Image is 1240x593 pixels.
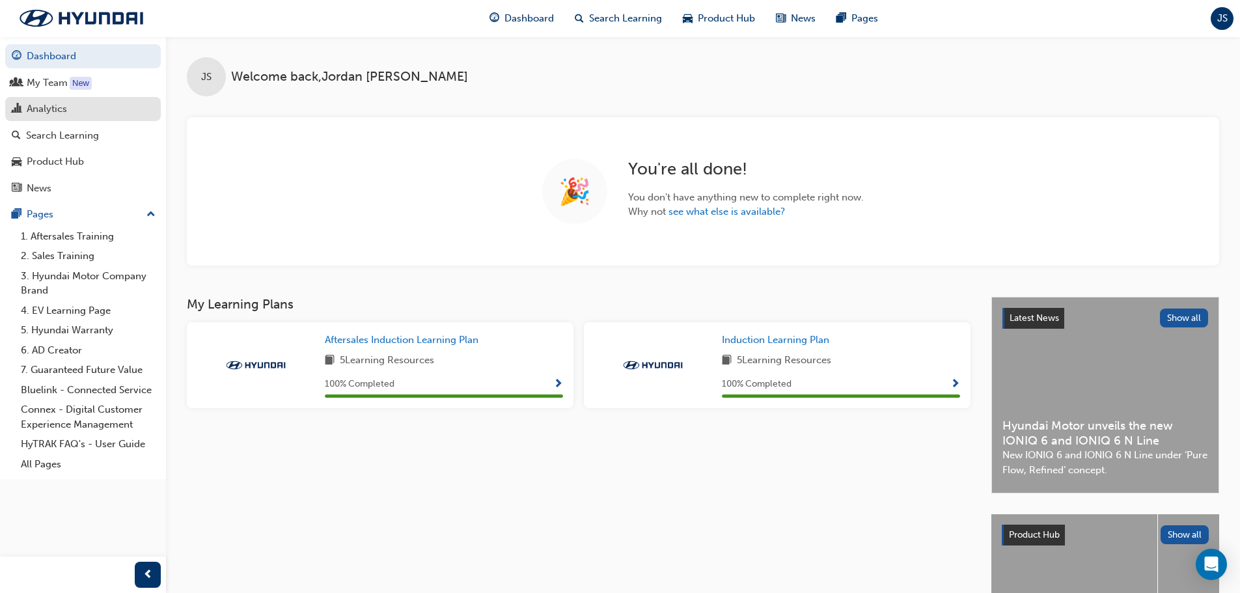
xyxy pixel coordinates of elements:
div: Open Intercom Messenger [1196,549,1227,580]
a: Latest NewsShow all [1002,308,1208,329]
a: 2. Sales Training [16,246,161,266]
span: up-icon [146,206,156,223]
span: JS [1217,11,1228,26]
a: 6. AD Creator [16,340,161,361]
a: 4. EV Learning Page [16,301,161,321]
span: chart-icon [12,103,21,115]
a: Analytics [5,97,161,121]
a: news-iconNews [765,5,826,32]
a: Aftersales Induction Learning Plan [325,333,484,348]
span: Dashboard [504,11,554,26]
a: pages-iconPages [826,5,889,32]
a: 3. Hyundai Motor Company Brand [16,266,161,301]
button: JS [1211,7,1233,30]
a: 7. Guaranteed Future Value [16,360,161,380]
button: Pages [5,202,161,227]
span: 100 % Completed [722,377,792,392]
div: Product Hub [27,154,84,169]
span: Show Progress [553,379,563,391]
span: Induction Learning Plan [722,334,829,346]
a: All Pages [16,454,161,475]
a: Induction Learning Plan [722,333,834,348]
span: book-icon [325,353,335,369]
div: My Team [27,76,68,90]
div: Pages [27,207,53,222]
a: Product HubShow all [1002,525,1209,545]
button: Show Progress [553,376,563,393]
span: car-icon [12,156,21,168]
h2: You're all done! [628,159,864,180]
a: My Team [5,71,161,95]
a: Search Learning [5,124,161,148]
span: book-icon [722,353,732,369]
span: Product Hub [698,11,755,26]
a: Connex - Digital Customer Experience Management [16,400,161,434]
span: search-icon [575,10,584,27]
span: news-icon [12,183,21,195]
span: JS [201,70,212,85]
span: Product Hub [1009,529,1060,540]
div: Analytics [27,102,67,117]
span: Show Progress [950,379,960,391]
span: Latest News [1010,312,1059,324]
span: Aftersales Induction Learning Plan [325,334,478,346]
div: News [27,181,51,196]
img: Trak [220,359,292,372]
a: Dashboard [5,44,161,68]
span: pages-icon [12,209,21,221]
span: people-icon [12,77,21,89]
span: 5 Learning Resources [737,353,831,369]
span: pages-icon [836,10,846,27]
a: car-iconProduct Hub [672,5,765,32]
span: guage-icon [12,51,21,62]
span: 🎉 [558,184,591,199]
span: News [791,11,816,26]
img: Trak [617,359,689,372]
h3: My Learning Plans [187,297,971,312]
button: Show all [1160,309,1209,327]
span: Pages [851,11,878,26]
span: news-icon [776,10,786,27]
span: 5 Learning Resources [340,353,434,369]
div: Search Learning [26,128,99,143]
a: 1. Aftersales Training [16,227,161,247]
a: News [5,176,161,200]
span: 100 % Completed [325,377,394,392]
button: Show all [1161,525,1209,544]
span: Hyundai Motor unveils the new IONIQ 6 and IONIQ 6 N Line [1002,419,1208,448]
span: search-icon [12,130,21,142]
a: search-iconSearch Learning [564,5,672,32]
span: guage-icon [489,10,499,27]
div: Tooltip anchor [70,77,92,90]
span: Search Learning [589,11,662,26]
img: Trak [7,5,156,32]
a: Product Hub [5,150,161,174]
a: see what else is available? [668,206,785,217]
span: prev-icon [143,567,153,583]
a: 5. Hyundai Warranty [16,320,161,340]
span: You don't have anything new to complete right now. [628,190,864,205]
span: New IONIQ 6 and IONIQ 6 N Line under ‘Pure Flow, Refined’ concept. [1002,448,1208,477]
a: HyTRAK FAQ's - User Guide [16,434,161,454]
a: Bluelink - Connected Service [16,380,161,400]
a: guage-iconDashboard [479,5,564,32]
span: Welcome back , Jordan [PERSON_NAME] [231,70,468,85]
span: car-icon [683,10,693,27]
a: Latest NewsShow allHyundai Motor unveils the new IONIQ 6 and IONIQ 6 N LineNew IONIQ 6 and IONIQ ... [991,297,1219,493]
button: DashboardMy TeamAnalyticsSearch LearningProduct HubNews [5,42,161,202]
span: Why not [628,204,864,219]
button: Show Progress [950,376,960,393]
